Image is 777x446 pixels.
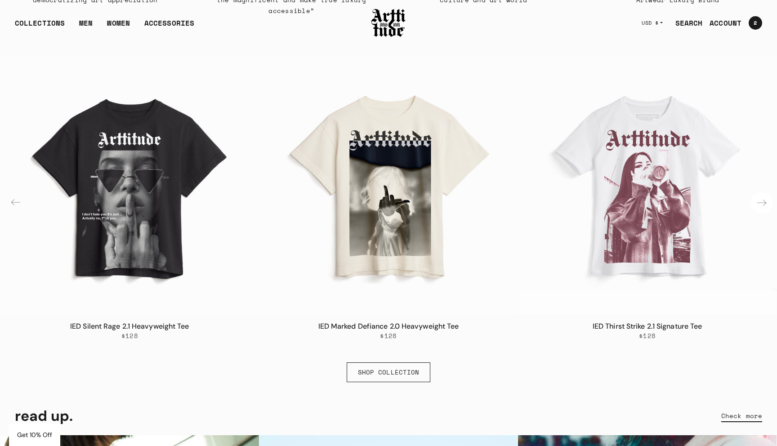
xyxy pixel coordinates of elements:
a: IED Thirst Strike 2.1 Signature TeeIED Thirst Strike 2.1 Signature Tee [518,56,777,314]
a: Open cart [741,13,762,33]
img: IED Silent Rage 2.1 Heavyweight Tee [0,56,259,314]
span: $128 [380,332,397,340]
span: USD $ [642,19,659,27]
div: 3 / 6 [259,56,518,348]
img: IED Marked Defiance 2.0 Heavyweight Tee [259,56,518,314]
span: Get 10% Off [17,431,52,439]
span: 2 [754,20,757,26]
img: IED Thirst Strike 2.1 Signature Tee [518,56,777,314]
div: ACCESSORIES [144,18,194,36]
a: IED Marked Defiance 2.0 Heavyweight TeeIED Marked Defiance 2.0 Heavyweight Tee [259,56,518,314]
a: IED Marked Defiance 2.0 Heavyweight Tee [318,321,459,331]
div: Next slide [751,192,773,214]
img: Arttitude [371,8,406,38]
button: USD $ [636,13,668,33]
a: IED Thirst Strike 2.1 Signature Tee [593,321,702,331]
a: SEARCH [668,14,703,32]
a: IED Silent Rage 2.1 Heavyweight TeeIED Silent Rage 2.1 Heavyweight Tee [0,56,259,314]
div: 4 / 6 [518,56,777,348]
span: $128 [121,332,138,340]
div: 2 / 6 [0,56,259,348]
a: SHOP COLLECTION [347,362,431,382]
a: WOMEN [107,18,130,36]
h2: read up. [15,407,73,425]
div: Get 10% Off [9,424,60,446]
ul: Main navigation [8,18,201,36]
a: Check more [721,406,762,426]
div: COLLECTIONS [15,18,65,36]
a: ACCOUNT [702,14,741,32]
a: MEN [79,18,93,36]
div: Previous slide [5,192,27,214]
span: $128 [639,332,656,340]
a: IED Silent Rage 2.1 Heavyweight Tee [70,321,189,331]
